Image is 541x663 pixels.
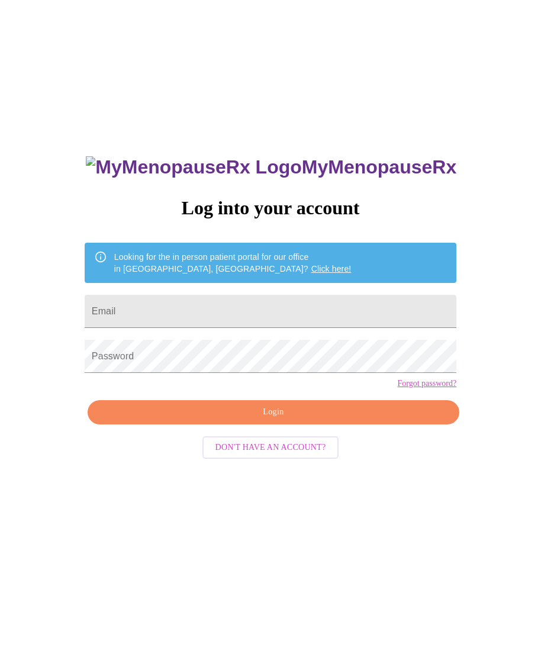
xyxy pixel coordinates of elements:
[311,264,352,273] a: Click here!
[114,246,352,279] div: Looking for the in person patient portal for our office in [GEOGRAPHIC_DATA], [GEOGRAPHIC_DATA]?
[86,156,456,178] h3: MyMenopauseRx
[199,441,342,451] a: Don't have an account?
[88,400,459,424] button: Login
[215,440,326,455] span: Don't have an account?
[202,436,339,459] button: Don't have an account?
[101,405,446,420] span: Login
[85,197,456,219] h3: Log into your account
[86,156,301,178] img: MyMenopauseRx Logo
[397,379,456,388] a: Forgot password?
